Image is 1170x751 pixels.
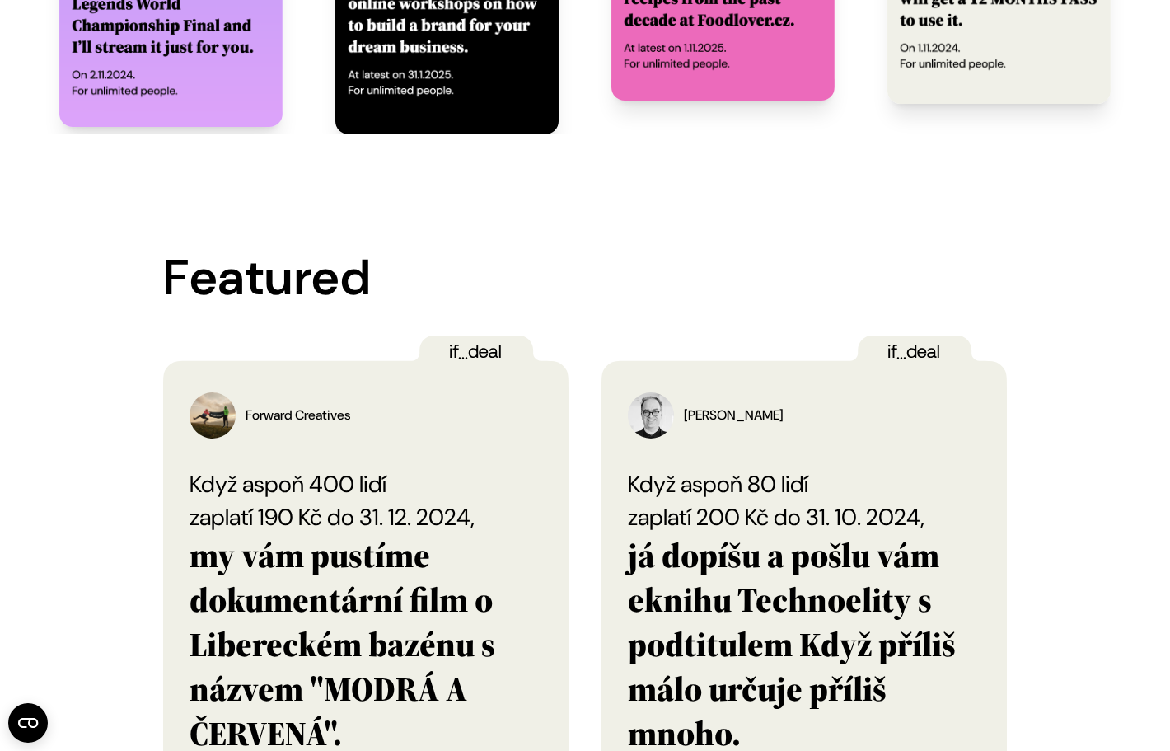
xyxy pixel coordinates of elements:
[628,392,674,439] img: Patrick Zandl
[246,406,350,425] div: Forward Creatives
[190,392,236,439] img: Forward Creatives
[8,703,48,743] button: Open CMP widget
[163,253,796,303] h2: Featured
[684,406,784,425] div: [PERSON_NAME]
